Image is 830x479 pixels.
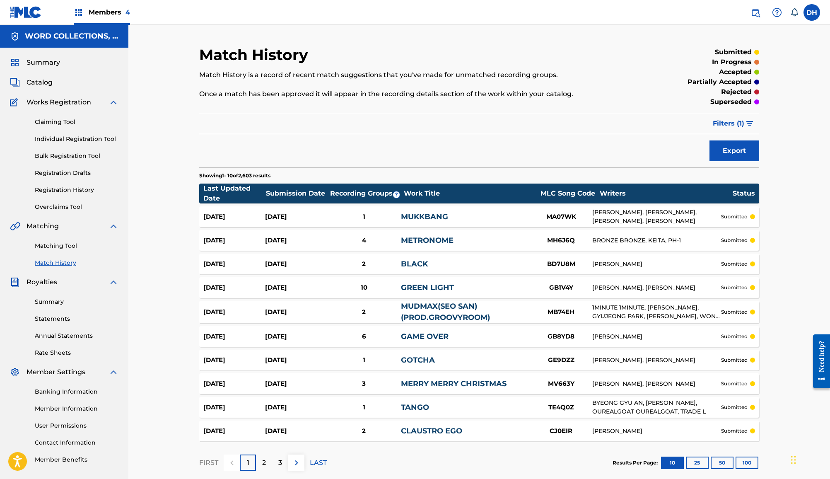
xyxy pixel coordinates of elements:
div: GB8YD8 [530,332,592,341]
a: Matching Tool [35,242,118,250]
div: TE4Q0Z [530,403,592,412]
p: submitted [721,260,748,268]
p: superseded [710,97,752,107]
img: Top Rightsholders [74,7,84,17]
div: [DATE] [203,283,265,293]
a: Overclaims Tool [35,203,118,211]
p: submitted [721,308,748,316]
p: submitted [721,356,748,364]
img: MLC Logo [10,6,42,18]
img: Catalog [10,77,20,87]
button: 25 [686,457,709,469]
iframe: Chat Widget [789,439,830,479]
a: TANGO [401,403,429,412]
span: Summary [27,58,60,68]
div: [PERSON_NAME] [592,332,721,341]
span: Matching [27,221,59,231]
div: [DATE] [203,307,265,317]
div: [DATE] [265,403,327,412]
div: Help [769,4,785,21]
div: MB74EH [530,307,592,317]
div: BD7U8M [530,259,592,269]
a: CLAUSTRO EGO [401,426,462,435]
a: SummarySummary [10,58,60,68]
p: FIRST [199,458,218,468]
p: Once a match has been approved it will appear in the recording details section of the work within... [199,89,630,99]
button: 100 [736,457,758,469]
span: Filters ( 1 ) [713,119,744,128]
div: 6 [327,332,401,341]
p: submitted [721,333,748,340]
a: MUDMAX(SEO SAN)(PROD.GROOVYROOM) [401,302,490,322]
div: [DATE] [203,332,265,341]
div: Last Updated Date [203,184,265,203]
a: Annual Statements [35,331,118,340]
p: 3 [278,458,282,468]
p: submitted [721,237,748,244]
a: Banking Information [35,387,118,396]
a: Member Benefits [35,455,118,464]
p: Match History is a record of recent match suggestions that you've made for unmatched recording gr... [199,70,630,80]
a: Contact Information [35,438,118,447]
div: MLC Song Code [537,189,599,198]
a: Registration History [35,186,118,194]
img: Matching [10,221,20,231]
a: Claiming Tool [35,118,118,126]
div: Recording Groups [329,189,403,198]
a: GOTCHA [401,356,435,365]
div: BRONZE BRONZE, KEITA, PH-1 [592,236,721,245]
a: CatalogCatalog [10,77,53,87]
div: 1 [327,212,401,222]
a: Rate Sheets [35,348,118,357]
a: User Permissions [35,421,118,430]
button: 50 [711,457,733,469]
div: [DATE] [265,379,327,389]
a: GREEN LIGHT [401,283,454,292]
div: [PERSON_NAME], [PERSON_NAME] [592,356,721,365]
p: Results Per Page: [613,459,660,467]
div: [DATE] [265,307,327,317]
div: 10 [327,283,401,293]
span: Catalog [27,77,53,87]
a: Bulk Registration Tool [35,152,118,160]
div: 1 [327,403,401,412]
p: submitted [721,380,748,387]
h2: Match History [199,46,312,64]
div: [DATE] [203,212,265,222]
span: Members [89,7,130,17]
a: MUKKBANG [401,212,448,221]
p: in progress [712,57,752,67]
img: expand [109,367,118,377]
p: partially accepted [688,77,752,87]
div: 2 [327,259,401,269]
img: Works Registration [10,97,21,107]
div: Drag [791,448,796,472]
p: Showing 1 - 10 of 2,603 results [199,172,270,179]
div: [PERSON_NAME] [592,427,721,435]
span: Member Settings [27,367,85,377]
a: BLACK [401,259,428,269]
img: expand [109,97,118,107]
div: User Menu [803,4,820,21]
div: [PERSON_NAME], [PERSON_NAME], [PERSON_NAME], [PERSON_NAME] [592,208,721,225]
h5: WORD COLLECTIONS, INC. [25,31,118,41]
a: METRONOME [401,236,454,245]
img: Summary [10,58,20,68]
img: Royalties [10,277,20,287]
img: help [772,7,782,17]
div: Submission Date [266,189,328,198]
p: submitted [721,213,748,220]
img: search [750,7,760,17]
div: [DATE] [203,426,265,436]
p: submitted [721,284,748,291]
iframe: Resource Center [807,325,830,397]
p: LAST [310,458,327,468]
div: GE9DZZ [530,356,592,365]
div: Notifications [790,8,799,17]
div: GB1V4Y [530,283,592,293]
a: Match History [35,259,118,267]
button: Filters (1) [708,113,759,134]
a: MERRY MERRY CHRISTMAS [401,379,507,388]
div: MH6J6Q [530,236,592,245]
